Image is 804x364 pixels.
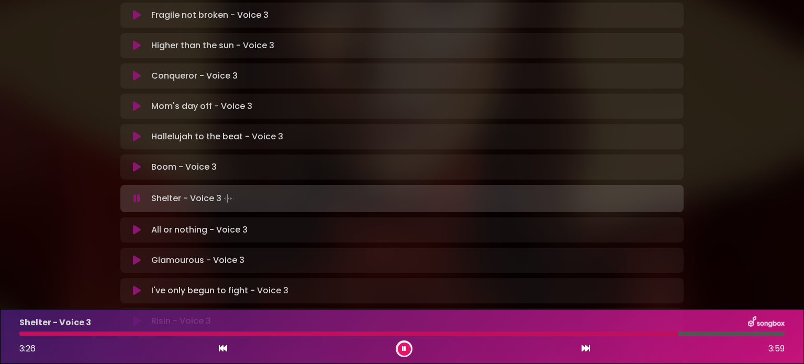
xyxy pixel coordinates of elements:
p: Boom - Voice 3 [151,161,217,173]
p: All or nothing - Voice 3 [151,224,248,236]
p: Hallelujah to the beat - Voice 3 [151,130,283,143]
span: 3:26 [19,343,36,355]
p: Glamourous - Voice 3 [151,254,244,267]
p: Higher than the sun - Voice 3 [151,39,274,52]
p: Shelter - Voice 3 [151,191,236,206]
p: Fragile not broken - Voice 3 [151,9,269,21]
span: 3:59 [768,343,785,355]
img: waveform4.gif [221,191,236,206]
p: Shelter - Voice 3 [19,316,91,329]
p: Conqueror - Voice 3 [151,70,238,82]
img: songbox-logo-white.png [748,316,785,329]
p: Mom's day off - Voice 3 [151,100,252,113]
p: I've only begun to fight - Voice 3 [151,284,288,297]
